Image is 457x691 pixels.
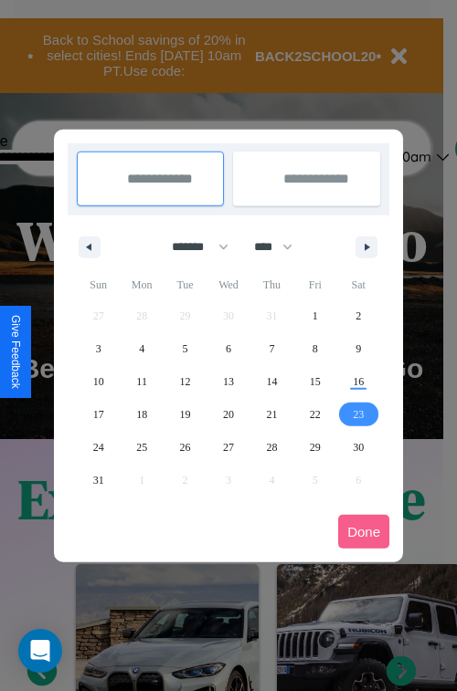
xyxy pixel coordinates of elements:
button: 30 [337,431,380,464]
button: 31 [77,464,120,497]
button: 22 [293,398,336,431]
span: 23 [353,398,364,431]
button: 17 [77,398,120,431]
button: 4 [120,332,163,365]
span: 16 [353,365,364,398]
span: 13 [223,365,234,398]
button: 27 [207,431,250,464]
div: Give Feedback [9,315,22,389]
button: 18 [120,398,163,431]
span: 26 [180,431,191,464]
button: 28 [250,431,293,464]
span: 8 [313,332,318,365]
span: 28 [266,431,277,464]
span: 4 [139,332,144,365]
button: 11 [120,365,163,398]
span: Tue [164,270,207,299]
button: 29 [293,431,336,464]
span: Wed [207,270,250,299]
span: 19 [180,398,191,431]
span: Sun [77,270,120,299]
button: 26 [164,431,207,464]
button: 9 [337,332,380,365]
span: 1 [313,299,318,332]
span: 11 [136,365,147,398]
span: Mon [120,270,163,299]
span: 27 [223,431,234,464]
span: 22 [310,398,321,431]
button: 24 [77,431,120,464]
span: 10 [93,365,104,398]
span: 7 [269,332,274,365]
span: 20 [223,398,234,431]
span: Fri [293,270,336,299]
button: 23 [337,398,380,431]
span: 25 [136,431,147,464]
span: 2 [356,299,361,332]
button: Done [338,515,389,549]
button: 19 [164,398,207,431]
button: 12 [164,365,207,398]
span: 15 [310,365,321,398]
span: 5 [183,332,188,365]
button: 25 [120,431,163,464]
div: Open Intercom Messenger [18,629,62,673]
span: 9 [356,332,361,365]
button: 10 [77,365,120,398]
span: 24 [93,431,104,464]
span: 17 [93,398,104,431]
button: 20 [207,398,250,431]
button: 15 [293,365,336,398]
span: 14 [266,365,277,398]
span: 3 [96,332,101,365]
span: 30 [353,431,364,464]
button: 6 [207,332,250,365]
span: 31 [93,464,104,497]
span: Thu [250,270,293,299]
button: 14 [250,365,293,398]
button: 5 [164,332,207,365]
span: 12 [180,365,191,398]
span: 6 [226,332,231,365]
span: 29 [310,431,321,464]
button: 13 [207,365,250,398]
button: 2 [337,299,380,332]
button: 21 [250,398,293,431]
span: 21 [266,398,277,431]
button: 3 [77,332,120,365]
button: 8 [293,332,336,365]
span: 18 [136,398,147,431]
button: 1 [293,299,336,332]
span: Sat [337,270,380,299]
button: 7 [250,332,293,365]
button: 16 [337,365,380,398]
